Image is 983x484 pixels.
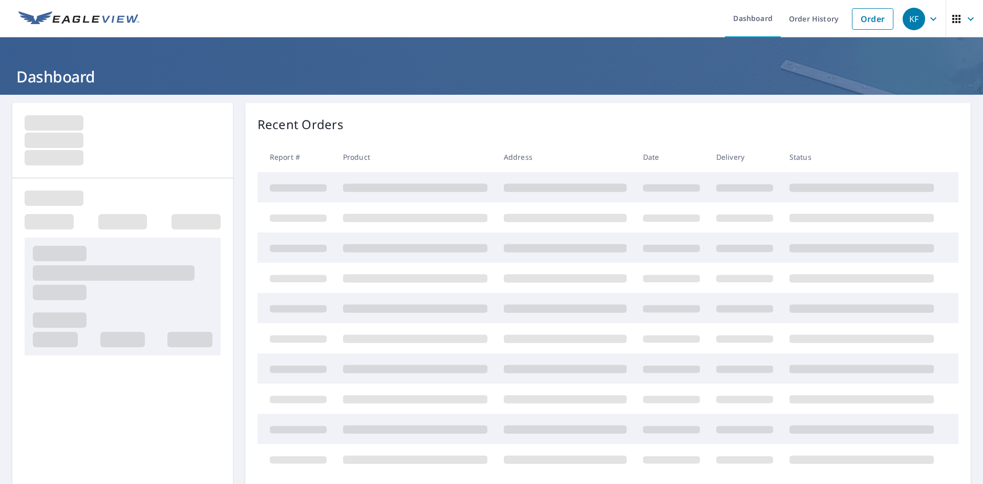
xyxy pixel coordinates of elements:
div: KF [903,8,925,30]
p: Recent Orders [258,115,344,134]
a: Order [852,8,893,30]
th: Report # [258,142,335,172]
th: Delivery [708,142,781,172]
img: EV Logo [18,11,139,27]
h1: Dashboard [12,66,971,87]
th: Date [635,142,708,172]
th: Address [496,142,635,172]
th: Product [335,142,496,172]
th: Status [781,142,942,172]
